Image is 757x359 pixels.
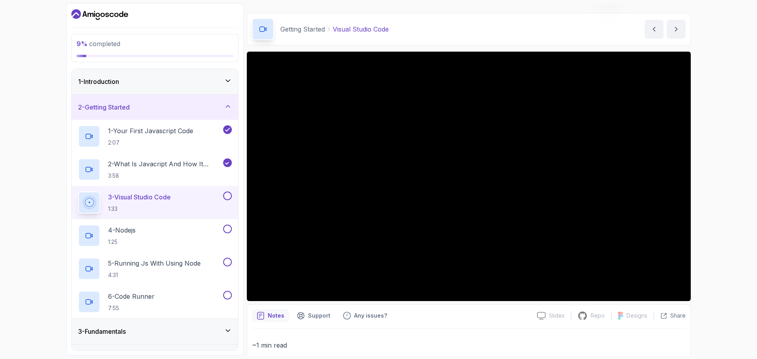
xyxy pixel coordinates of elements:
[108,139,193,147] p: 2:07
[108,292,155,301] p: 6 - Code Runner
[108,304,155,312] p: 7:55
[108,159,222,169] p: 2 - What Is Javacript And How It Works
[591,312,605,320] p: Repo
[108,205,171,213] p: 1:33
[252,340,686,351] p: ~1 min read
[76,40,88,48] span: 9 %
[280,24,325,34] p: Getting Started
[252,309,289,322] button: notes button
[308,312,330,320] p: Support
[78,327,126,336] h3: 3 - Fundamentals
[626,312,647,320] p: Designs
[108,238,136,246] p: 1:25
[78,291,232,313] button: 6-Code Runner7:55
[268,312,284,320] p: Notes
[78,192,232,214] button: 3-Visual Studio Code1:33
[333,24,389,34] p: Visual Studio Code
[338,309,392,322] button: Feedback button
[292,309,335,322] button: Support button
[108,259,201,268] p: 5 - Running Js With Using Node
[71,8,128,21] a: Dashboard
[78,225,232,247] button: 4-Nodejs1:25
[72,95,238,120] button: 2-Getting Started
[654,312,686,320] button: Share
[108,172,222,180] p: 3:58
[78,77,119,86] h3: 1 - Introduction
[354,312,387,320] p: Any issues?
[247,52,691,301] iframe: 3 - Visual Studio Code
[108,192,171,202] p: 3 - Visual Studio Code
[72,319,238,344] button: 3-Fundamentals
[72,69,238,94] button: 1-Introduction
[670,312,686,320] p: Share
[645,20,664,39] button: previous content
[549,312,565,320] p: Slides
[76,40,120,48] span: completed
[78,125,232,147] button: 1-Your First Javascript Code2:07
[78,158,232,180] button: 2-What Is Javacript And How It Works3:58
[108,126,193,136] p: 1 - Your First Javascript Code
[667,20,686,39] button: next content
[108,271,201,279] p: 4:31
[78,102,130,112] h3: 2 - Getting Started
[108,225,136,235] p: 4 - Nodejs
[78,258,232,280] button: 5-Running Js With Using Node4:31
